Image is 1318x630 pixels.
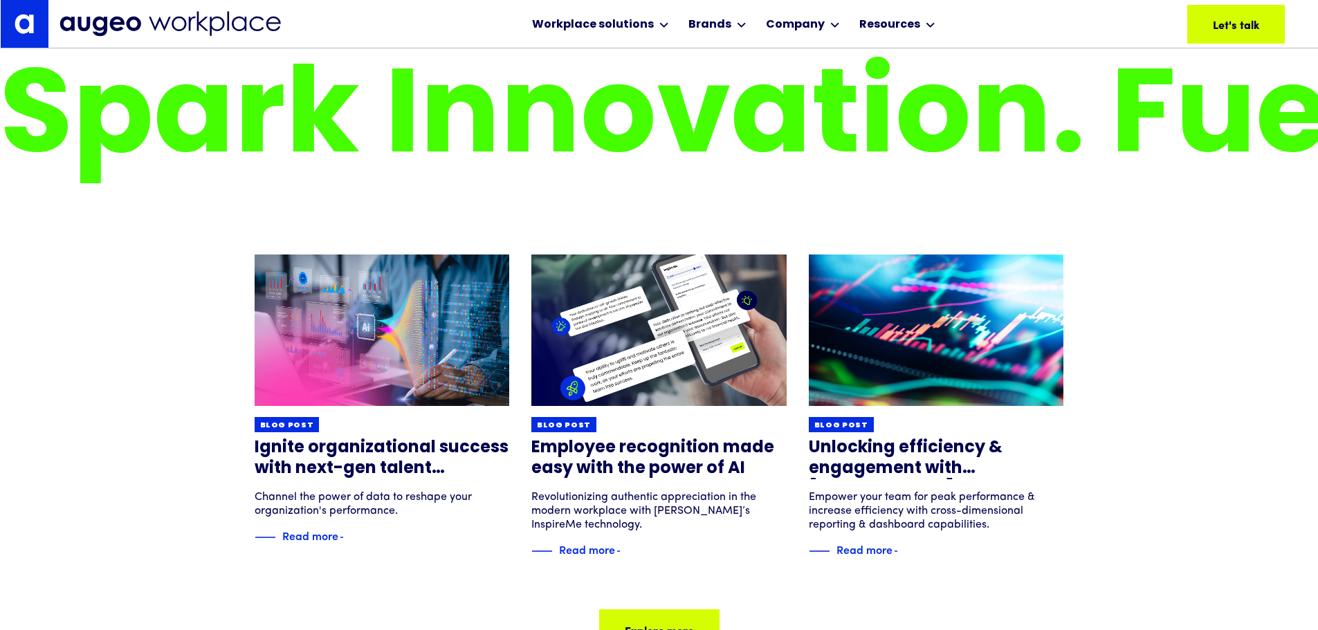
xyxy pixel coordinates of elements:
[255,254,510,546] a: Blog postIgnite organizational success with next-gen talent optimizationChannel the power of data...
[340,529,360,546] img: Blue text arrow
[809,490,1064,532] div: Empower your team for peak performance & increase efficiency with cross-dimensional reporting & d...
[255,529,275,546] img: Blue decorative line
[531,254,787,559] a: Blog postEmployee recognition made easy with the power of AIRevolutionizing authentic appreciatio...
[255,490,510,518] div: Channel the power of data to reshape your organization's performance.
[836,541,893,557] div: Read more
[532,17,654,33] div: Workplace solutions
[809,438,1064,479] h3: Unlocking efficiency & engagement with [PERSON_NAME]’s Manager Success Suite
[1187,5,1285,44] a: Let's talk
[260,420,314,431] div: Blog post
[255,438,510,479] h3: Ignite organizational success with next-gen talent optimization
[616,543,637,559] img: Blue text arrow
[537,420,591,431] div: Blog post
[809,254,1064,559] a: Blog postUnlocking efficiency & engagement with [PERSON_NAME]’s Manager Success SuiteEmpower your...
[60,11,281,37] img: Augeo Workplace business unit full logo in mignight blue.
[766,17,825,33] div: Company
[531,490,787,532] div: Revolutionizing authentic appreciation in the modern workplace with [PERSON_NAME]’s InspireMe tec...
[531,438,787,479] h3: Employee recognition made easy with the power of AI
[809,543,830,559] img: Blue decorative line
[894,543,915,559] img: Blue text arrow
[859,17,920,33] div: Resources
[688,17,731,33] div: Brands
[531,543,552,559] img: Blue decorative line
[15,14,34,33] img: Augeo's "a" monogram decorative logo in white.
[814,420,868,431] div: Blog post
[282,527,338,544] div: Read more
[559,541,615,557] div: Read more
